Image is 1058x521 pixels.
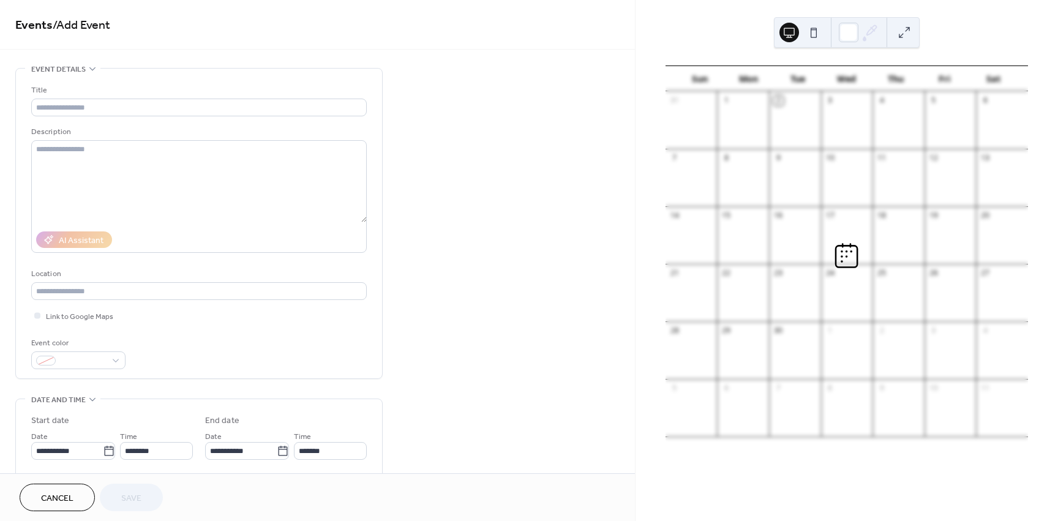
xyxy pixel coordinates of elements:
div: 4 [980,326,991,336]
div: 13 [980,153,991,163]
div: Wed [822,66,871,91]
span: Time [294,430,311,443]
div: Sun [675,66,724,91]
div: Start date [31,414,69,427]
div: Title [31,84,364,97]
div: 28 [669,326,680,336]
div: 11 [877,153,887,163]
div: 7 [773,383,784,394]
div: 10 [928,383,939,394]
div: 3 [928,326,939,336]
div: 22 [721,268,732,279]
div: Location [31,268,364,280]
span: / Add Event [53,13,110,37]
span: Cancel [41,492,73,505]
div: 11 [980,383,991,394]
span: Link to Google Maps [46,310,113,323]
div: 30 [773,326,784,336]
div: 2 [877,326,887,336]
div: 8 [721,153,732,163]
span: Date [31,430,48,443]
div: 8 [825,383,835,394]
a: Events [15,13,53,37]
div: Mon [724,66,773,91]
div: 3 [825,96,835,106]
div: 18 [877,211,887,221]
div: 10 [825,153,835,163]
div: 6 [980,96,991,106]
div: 23 [773,268,784,279]
div: 7 [669,153,680,163]
div: 20 [980,211,991,221]
div: Fri [920,66,969,91]
div: Event color [31,337,123,350]
div: 9 [877,383,887,394]
span: Date [205,430,222,443]
div: 16 [773,211,784,221]
div: End date [205,414,239,427]
div: 19 [928,211,939,221]
div: 4 [877,96,887,106]
div: 2 [773,96,784,106]
div: Tue [773,66,822,91]
div: 1 [825,326,835,336]
div: 21 [669,268,680,279]
div: 26 [928,268,939,279]
div: 27 [980,268,991,279]
div: 24 [825,268,835,279]
button: Cancel [20,484,95,511]
span: Time [120,430,137,443]
span: Event details [31,63,86,76]
div: 25 [877,268,887,279]
div: 5 [928,96,939,106]
div: Sat [969,66,1018,91]
div: 15 [721,211,732,221]
div: Description [31,126,364,138]
div: 9 [773,153,784,163]
div: 1 [721,96,732,106]
div: Thu [871,66,920,91]
div: 12 [928,153,939,163]
div: 6 [721,383,732,394]
div: 31 [669,96,680,106]
span: Date and time [31,394,86,407]
div: 5 [669,383,680,394]
div: 17 [825,211,835,221]
div: 29 [721,326,732,336]
div: 14 [669,211,680,221]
